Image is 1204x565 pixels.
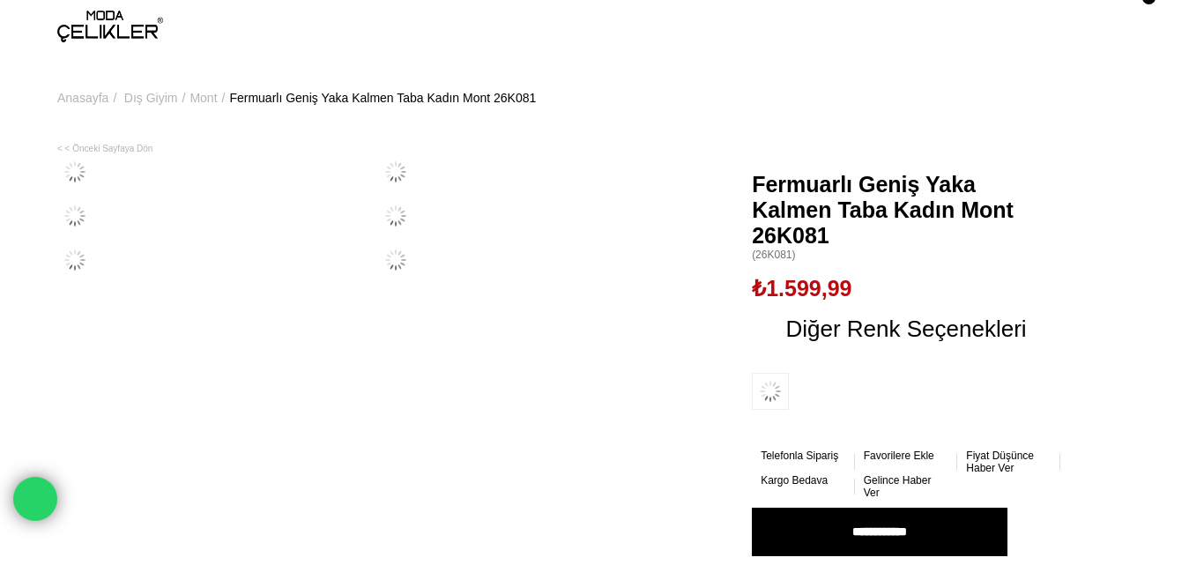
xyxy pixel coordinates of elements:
span: (26K081) [752,249,1060,262]
a: Fiyat Düşünce Haber Ver [966,450,1052,474]
a: Favorilere Ekle [864,450,949,462]
span: Fermuarlı Geniş Yaka Kalmen Taba Kadın Mont 26K081 [752,172,1060,249]
img: Fermuarlı Geniş Yaka Kalmen Taba Kadın Mont 26K081 [57,242,93,278]
img: logo [57,11,163,42]
a: Dış Giyim [124,53,178,143]
span: Kargo Bedava [761,474,828,487]
a: Kargo Bedava [761,474,846,487]
span: Telefonla Sipariş [761,450,838,462]
li: > [124,53,190,143]
li: > [190,53,229,143]
span: Diğer Renk Seçenekleri [785,315,1026,343]
img: Fermuarlı Geniş Yaka Kalmen Taba Kadın Mont 26K081 [378,198,413,234]
li: > [57,53,121,143]
img: Fermuarlı Geniş Yaka Kalmen Siyah Kadın Mont 26K081 [752,373,789,410]
a: Fermuarlı Geniş Yaka Kalmen Taba Kadın Mont 26K081 [229,53,536,143]
a: Telefonla Sipariş [761,450,846,462]
img: Fermuarlı Geniş Yaka Kalmen Taba Kadın Mont 26K081 [57,154,93,190]
img: Fermuarlı Geniş Yaka Kalmen Taba Kadın Mont 26K081 [378,154,413,190]
a: Mont [190,53,217,143]
img: Fermuarlı Geniş Yaka Kalmen Taba Kadın Mont 26K081 [57,198,93,234]
span: ₺1.599,99 [752,275,851,301]
a: Gelince Haber Ver [864,474,949,499]
a: Anasayfa [57,53,108,143]
span: Favorilere Ekle [864,450,934,462]
img: Fermuarlı Geniş Yaka Kalmen Taba Kadın Mont 26K081 [378,242,413,278]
